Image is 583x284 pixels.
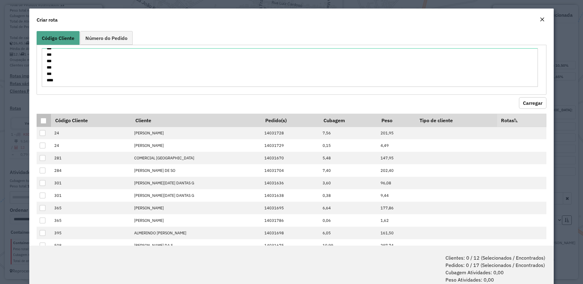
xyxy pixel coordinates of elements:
[377,127,416,139] td: 201,95
[377,214,416,227] td: 1,62
[131,202,261,214] td: [PERSON_NAME]
[319,189,377,202] td: 0,38
[319,139,377,152] td: 0,15
[264,218,284,223] span: 14031786
[85,36,127,41] span: Número do Pedido
[377,177,416,189] td: 96,08
[319,152,377,164] td: 5,48
[264,193,284,198] span: 14031638
[319,114,377,127] th: Cubagem
[377,114,416,127] th: Peso
[131,189,261,202] td: [PERSON_NAME][DATE] DANTAS G
[51,214,131,227] td: 365
[42,36,74,41] span: Código Cliente
[51,164,131,177] td: 284
[445,254,545,283] span: Clientes: 0 / 12 (Selecionados / Encontrados) Pedidos: 0 / 17 (Selecionados / Encontrados) Cubage...
[37,16,58,23] h4: Criar rota
[319,239,377,252] td: 10,99
[51,189,131,202] td: 301
[538,16,546,24] button: Close
[131,239,261,252] td: [PERSON_NAME] DA S
[51,139,131,152] td: 24
[51,114,131,127] th: Código Cliente
[519,97,546,109] button: Carregar
[319,127,377,139] td: 7,56
[51,227,131,239] td: 395
[264,230,284,236] span: 14031698
[131,214,261,227] td: [PERSON_NAME]
[264,180,284,186] span: 14031636
[51,177,131,189] td: 301
[131,164,261,177] td: [PERSON_NAME] DE SO
[377,152,416,164] td: 147,95
[497,114,546,127] th: Rotas
[131,127,261,139] td: [PERSON_NAME]
[131,177,261,189] td: [PERSON_NAME][DATE] DANTAS G
[377,139,416,152] td: 4,49
[319,164,377,177] td: 7,40
[131,139,261,152] td: [PERSON_NAME]
[416,114,497,127] th: Tipo de cliente
[377,164,416,177] td: 202,40
[264,243,284,248] span: 14031675
[51,152,131,164] td: 281
[319,214,377,227] td: 0,06
[264,168,284,173] span: 14031704
[377,202,416,214] td: 177,86
[377,227,416,239] td: 161,50
[261,114,319,127] th: Pedido(s)
[51,239,131,252] td: 508
[264,143,284,148] span: 14031729
[377,239,416,252] td: 297,74
[264,205,284,211] span: 14031695
[264,130,284,136] span: 14031728
[540,17,545,22] em: Fechar
[377,189,416,202] td: 9,44
[319,177,377,189] td: 3,60
[131,227,261,239] td: ALMERINDO [PERSON_NAME]
[319,202,377,214] td: 6,64
[319,227,377,239] td: 6,05
[131,114,261,127] th: Cliente
[51,127,131,139] td: 24
[131,152,261,164] td: COMERCIAL [GEOGRAPHIC_DATA]
[51,202,131,214] td: 365
[264,155,284,161] span: 14031670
